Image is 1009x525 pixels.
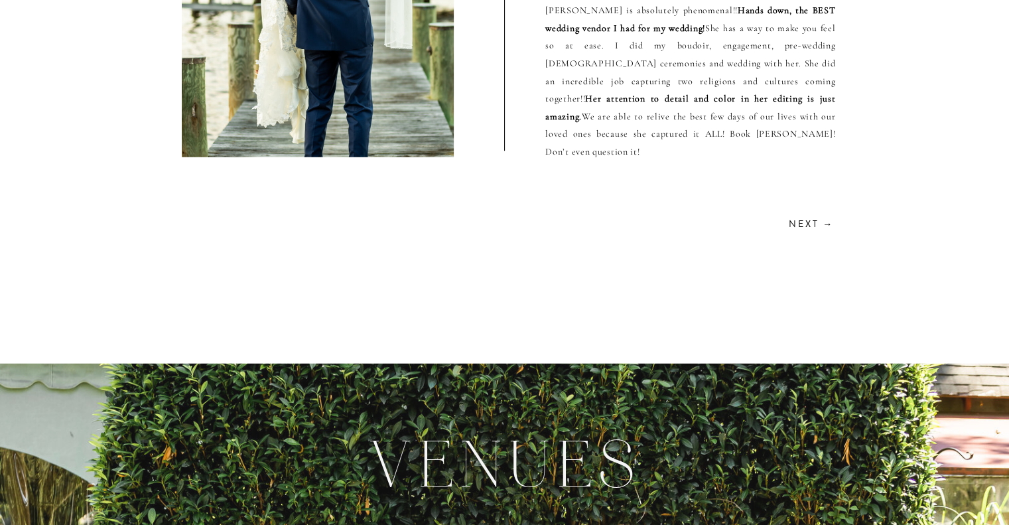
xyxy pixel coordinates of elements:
[545,93,835,122] b: Her attention to detail and color in her editing is just amazing.
[787,216,834,229] a: Next →
[545,2,835,141] p: [PERSON_NAME] is absolutely phenomenal!! She has a way to make you feel so at ease. I did my boud...
[545,5,835,34] b: Hands down, the BEST wedding vendor I had for my wedding!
